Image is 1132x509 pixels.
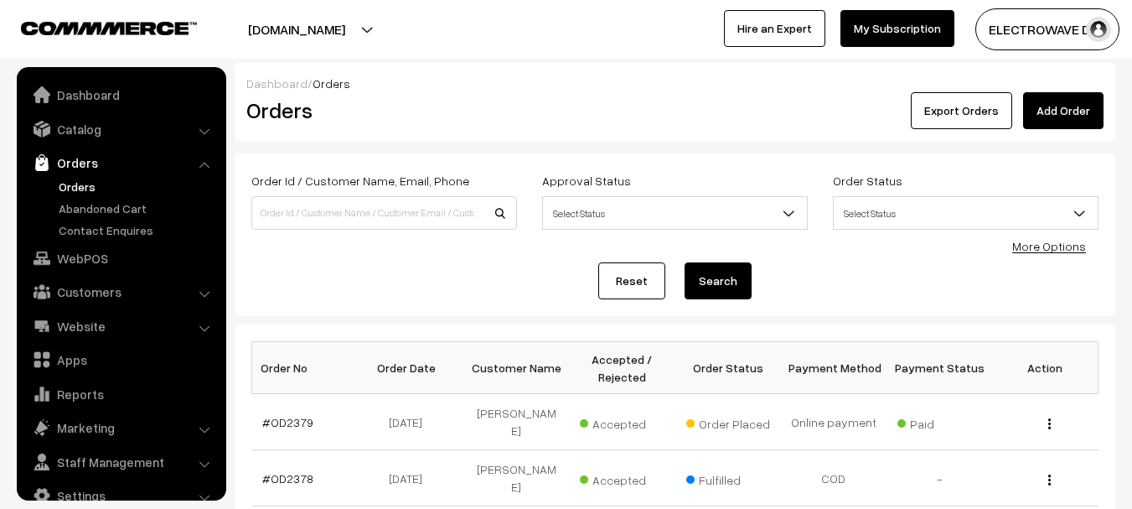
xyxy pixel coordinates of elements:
[569,342,675,394] th: Accepted / Rejected
[781,450,886,506] td: COD
[598,262,665,299] a: Reset
[1012,239,1086,253] a: More Options
[262,471,313,486] a: #OD2378
[313,76,350,91] span: Orders
[1086,17,1111,42] img: user
[21,311,220,341] a: Website
[21,447,220,477] a: Staff Management
[252,342,358,394] th: Order No
[781,394,886,450] td: Online payment
[975,8,1119,50] button: ELECTROWAVE DE…
[686,467,770,489] span: Fulfilled
[246,76,308,91] a: Dashboard
[189,8,404,50] button: [DOMAIN_NAME]
[21,22,197,34] img: COMMMERCE
[21,80,220,110] a: Dashboard
[992,342,1098,394] th: Action
[542,196,808,230] span: Select Status
[54,178,220,195] a: Orders
[580,411,664,433] span: Accepted
[21,277,220,307] a: Customers
[21,114,220,144] a: Catalog
[833,196,1098,230] span: Select Status
[840,10,954,47] a: My Subscription
[21,17,168,37] a: COMMMERCE
[542,172,631,190] label: Approval Status
[1048,475,1051,486] img: Menu
[21,413,220,443] a: Marketing
[580,467,664,489] span: Accepted
[54,221,220,239] a: Contact Enquires
[685,262,752,299] button: Search
[911,92,1012,129] button: Export Orders
[358,394,463,450] td: [DATE]
[463,342,569,394] th: Customer Name
[21,148,220,178] a: Orders
[781,342,886,394] th: Payment Method
[897,411,981,433] span: Paid
[886,450,992,506] td: -
[21,243,220,273] a: WebPOS
[358,342,463,394] th: Order Date
[358,450,463,506] td: [DATE]
[246,75,1104,92] div: /
[262,415,313,429] a: #OD2379
[834,199,1098,228] span: Select Status
[21,345,220,375] a: Apps
[251,172,469,190] label: Order Id / Customer Name, Email, Phone
[463,450,569,506] td: [PERSON_NAME]
[675,342,781,394] th: Order Status
[543,199,807,228] span: Select Status
[886,342,992,394] th: Payment Status
[246,97,515,123] h2: Orders
[833,172,902,190] label: Order Status
[21,379,220,409] a: Reports
[54,200,220,217] a: Abandoned Cart
[686,411,770,433] span: Order Placed
[724,10,825,47] a: Hire an Expert
[1023,92,1104,129] a: Add Order
[251,196,517,230] input: Order Id / Customer Name / Customer Email / Customer Phone
[463,394,569,450] td: [PERSON_NAME]
[1048,418,1051,429] img: Menu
